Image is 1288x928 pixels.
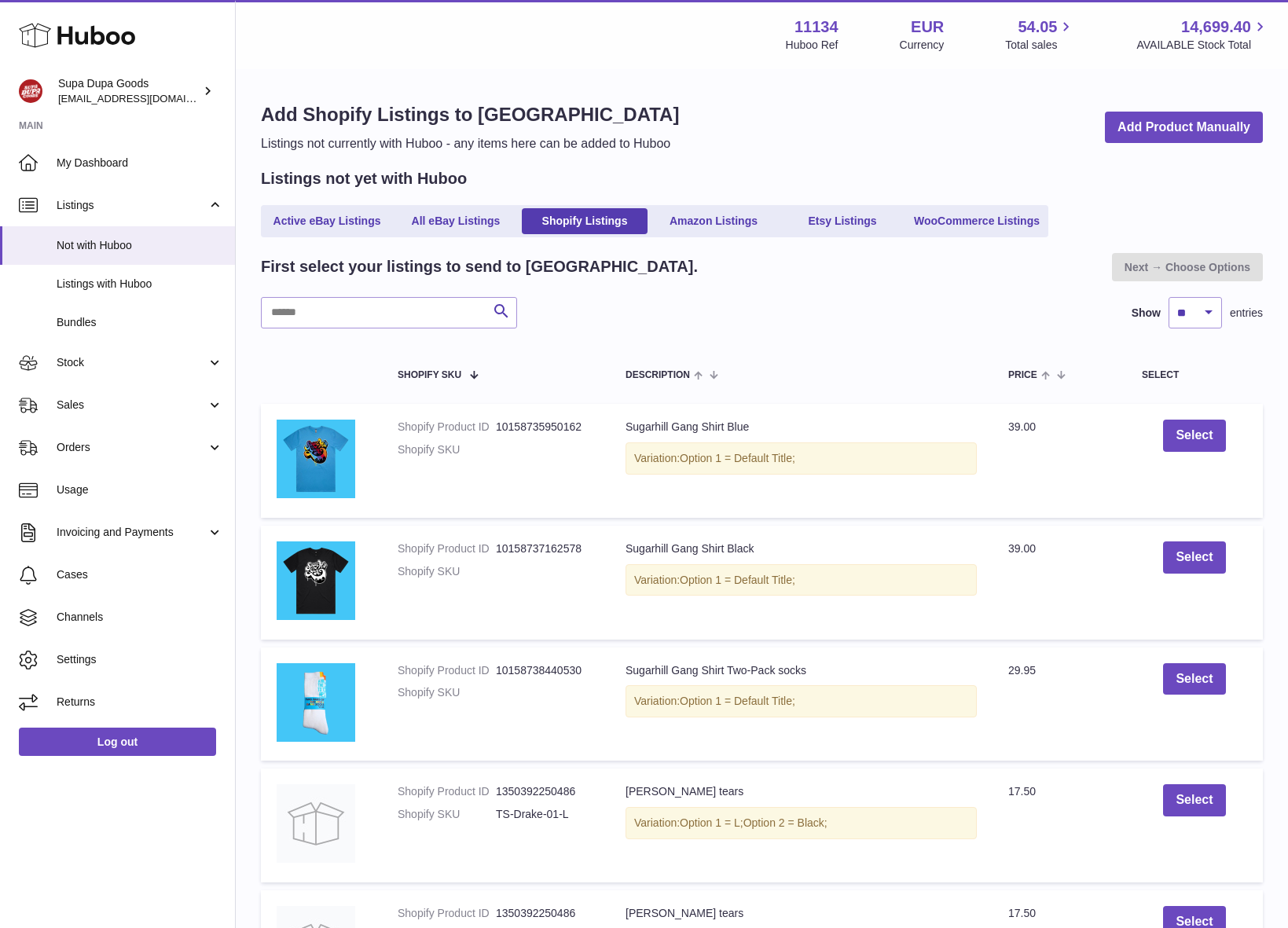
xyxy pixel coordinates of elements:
span: Invoicing and Payments [57,525,207,540]
img: 1_58523d4c-75e4-4140-878c-aa6061f19e29.webp [277,663,355,742]
div: Select [1142,370,1247,380]
span: Option 1 = Default Title; [680,695,795,707]
img: no-photo.jpg [277,784,355,863]
div: Currency [900,38,945,53]
dt: Shopify Product ID [398,420,496,435]
p: Listings not currently with Huboo - any items here can be added to Huboo [261,135,679,152]
span: 17.50 [1008,785,1036,798]
h2: Listings not yet with Huboo [261,168,467,189]
div: Variation: [626,685,977,717]
div: Supa Dupa Goods [58,76,200,106]
img: 5_bab28606-cbbf-46c9-a750-8aba3f3461f5.webp [277,420,355,498]
span: 29.95 [1008,664,1036,677]
strong: EUR [911,17,944,38]
span: entries [1230,306,1263,321]
dt: Shopify SKU [398,442,496,457]
span: Option 1 = Default Title; [680,452,795,464]
dd: 10158738440530 [496,663,594,678]
dt: Shopify SKU [398,807,496,822]
span: Price [1008,370,1037,380]
div: Variation: [626,564,977,596]
dt: Shopify SKU [398,685,496,700]
div: Variation: [626,442,977,475]
span: 17.50 [1008,907,1036,919]
dd: 10158735950162 [496,420,594,435]
a: Shopify Listings [522,208,648,234]
div: Sugarhill Gang Shirt Black [626,541,977,556]
dt: Shopify Product ID [398,663,496,678]
a: 14,699.40 AVAILABLE Stock Total [1136,17,1269,53]
span: 39.00 [1008,542,1036,555]
span: Total sales [1005,38,1075,53]
span: Orders [57,440,207,455]
button: Select [1163,541,1225,574]
dd: 1350392250486 [496,784,594,799]
span: Cases [57,567,223,582]
span: Option 1 = Default Title; [680,574,795,586]
span: Listings [57,198,207,213]
span: My Dashboard [57,156,223,171]
span: 14,699.40 [1181,17,1251,38]
span: Returns [57,695,223,710]
dd: 1350392250486 [496,906,594,921]
h2: First select your listings to send to [GEOGRAPHIC_DATA]. [261,256,698,277]
span: 54.05 [1018,17,1057,38]
a: All eBay Listings [393,208,519,234]
span: Option 2 = Black; [743,816,827,829]
span: 39.00 [1008,420,1036,433]
span: Channels [57,610,223,625]
span: Option 1 = L; [680,816,743,829]
a: WooCommerce Listings [908,208,1045,234]
span: Not with Huboo [57,238,223,253]
span: Shopify SKU [398,370,461,380]
div: Sugarhill Gang Shirt Blue [626,420,977,435]
dt: Shopify Product ID [398,784,496,799]
img: hello@slayalldayofficial.com [19,79,42,103]
span: [EMAIL_ADDRESS][DOMAIN_NAME] [58,92,231,105]
span: Sales [57,398,207,413]
dd: TS-Drake-01-L [496,807,594,822]
h1: Add Shopify Listings to [GEOGRAPHIC_DATA] [261,102,679,127]
button: Select [1163,784,1225,816]
span: Listings with Huboo [57,277,223,292]
a: Add Product Manually [1105,112,1263,144]
span: Description [626,370,690,380]
div: [PERSON_NAME] tears [626,906,977,921]
dt: Shopify Product ID [398,906,496,921]
div: Sugarhill Gang Shirt Two-Pack socks [626,663,977,678]
a: Amazon Listings [651,208,776,234]
dt: Shopify Product ID [398,541,496,556]
span: Stock [57,355,207,370]
dt: Shopify SKU [398,564,496,579]
span: Settings [57,652,223,667]
div: Huboo Ref [786,38,838,53]
span: Usage [57,482,223,497]
button: Select [1163,420,1225,452]
strong: 11134 [794,17,838,38]
a: Etsy Listings [780,208,905,234]
label: Show [1132,306,1161,321]
div: [PERSON_NAME] tears [626,784,977,799]
a: Active eBay Listings [264,208,390,234]
div: Variation: [626,807,977,839]
a: Log out [19,728,216,756]
button: Select [1163,663,1225,695]
a: 54.05 Total sales [1005,17,1075,53]
span: Bundles [57,315,223,330]
dd: 10158737162578 [496,541,594,556]
span: AVAILABLE Stock Total [1136,38,1269,53]
img: 6_50ea0ff6-dade-4cc7-8aed-fa010b8d0d5f.webp [277,541,355,620]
